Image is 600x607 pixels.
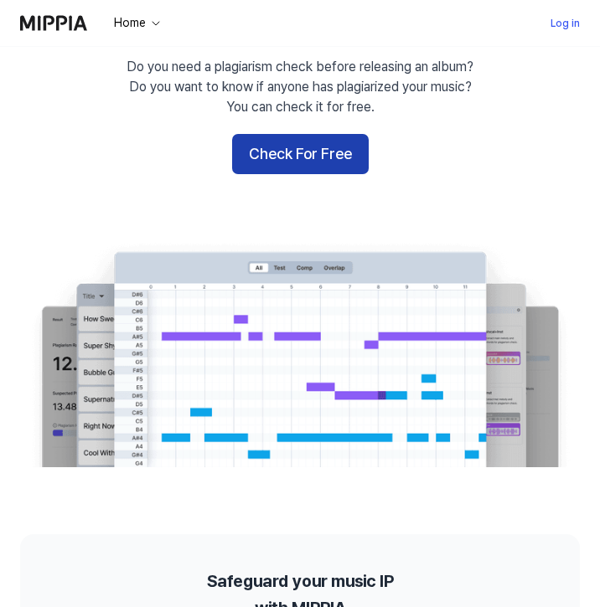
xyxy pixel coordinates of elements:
button: Home [111,15,163,32]
div: Home [111,15,149,32]
img: main Image [20,241,580,467]
a: Log in [551,13,580,33]
div: Do you need a plagiarism check before releasing an album? Do you want to know if anyone has plagi... [127,57,473,117]
button: Check For Free [232,134,369,174]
